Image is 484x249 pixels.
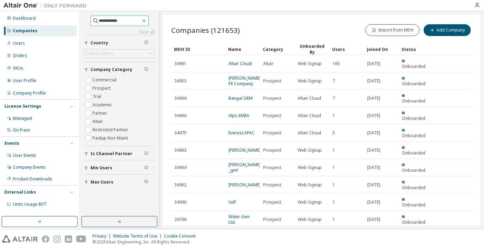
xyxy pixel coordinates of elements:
[298,96,321,101] span: Altair Cloud
[228,44,257,55] div: Name
[228,95,253,101] a: Bangal OEM
[298,217,322,222] span: Web Signup
[367,199,380,205] span: [DATE]
[90,67,132,72] span: Company Category
[144,179,148,185] span: Clear filter
[263,78,281,84] span: Prospect
[5,141,19,146] div: Events
[424,24,471,36] button: Add Company
[263,44,292,55] div: Category
[263,199,281,205] span: Prospect
[84,175,155,190] button: Max Users
[263,61,274,66] span: Altair
[174,199,187,205] span: 34990
[13,53,27,59] div: Orders
[332,44,361,55] div: Users
[93,233,113,239] div: Privacy
[367,96,380,101] span: [DATE]
[228,113,249,118] a: Alps EMEA
[332,182,335,188] span: 1
[90,179,113,185] span: Max Users
[367,148,380,153] span: [DATE]
[298,113,321,118] span: Altair Cloud
[367,165,380,170] span: [DATE]
[90,151,132,157] span: Is Channel Partner
[3,2,90,9] img: Altair One
[263,113,281,118] span: Prospect
[402,81,425,87] span: Onboarded
[113,233,164,239] div: Website Terms of Use
[174,61,187,66] span: 34961
[84,160,155,176] button: Min Users
[367,78,380,84] span: [DATE]
[332,78,335,84] span: 7
[171,25,240,35] span: Companies (121653)
[298,199,322,205] span: Web Signup
[144,40,148,46] span: Clear filter
[402,202,425,208] span: Onboarded
[228,130,254,136] a: Everest APAC
[86,51,113,56] div: Click to select
[90,40,108,46] span: Country
[13,127,30,133] div: On Prem
[13,176,52,182] div: Product Downloads
[367,182,380,188] span: [DATE]
[174,217,187,222] span: 29796
[367,130,380,136] span: [DATE]
[402,63,425,69] span: Onboarded
[13,164,46,170] div: Company Events
[401,44,431,55] div: Status
[13,90,46,96] div: Company Profile
[332,61,340,66] span: 165
[298,130,321,136] span: Altair Cloud
[90,165,112,171] span: Min Users
[228,182,261,188] a: [PERSON_NAME]
[298,78,322,84] span: Web Signup
[65,235,72,243] img: linkedin.svg
[93,84,112,92] label: Prospect
[93,109,109,117] label: Partner
[5,104,41,109] div: License Settings
[332,217,335,222] span: 1
[13,65,23,71] div: SKUs
[13,116,32,121] div: Managed
[263,165,281,170] span: Prospect
[76,235,86,243] img: youtube.svg
[228,61,252,66] a: Altair Cloud
[5,189,36,195] div: External Links
[263,130,281,136] span: Prospect
[13,78,36,83] div: User Profile
[85,50,154,58] div: Click to select
[174,96,187,101] span: 34969
[402,167,425,173] span: Onboarded
[93,126,130,134] label: Restricted Partner
[174,182,187,188] span: 34962
[13,28,37,34] div: Companies
[174,165,187,170] span: 34964
[332,113,335,118] span: 1
[228,147,261,153] a: [PERSON_NAME]
[332,96,335,101] span: 7
[298,148,322,153] span: Web Signup
[174,130,187,136] span: 34975
[84,62,155,77] button: Company Category
[402,115,425,121] span: Onboarded
[144,67,148,72] span: Clear filter
[84,146,155,161] button: Is Channel Partner
[228,214,250,225] a: Water-Gen Ltd.
[263,217,281,222] span: Prospect
[298,182,322,188] span: Web Signup
[367,113,380,118] span: [DATE]
[263,96,281,101] span: Prospect
[93,134,129,142] label: Paidup Non Maint
[263,148,281,153] span: Prospect
[53,235,61,243] img: instagram.svg
[174,113,187,118] span: 34960
[93,76,118,84] label: Commercial
[84,29,155,35] a: Clear all
[2,235,38,243] img: altair_logo.svg
[13,153,36,158] div: User Events
[93,92,103,101] label: Trial
[332,148,335,153] span: 1
[144,151,148,157] span: Clear filter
